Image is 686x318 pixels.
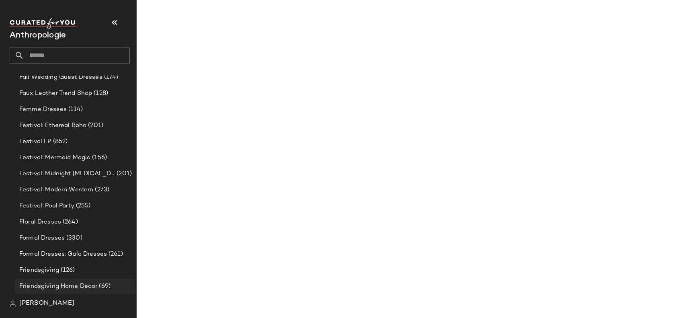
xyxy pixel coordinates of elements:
span: Current Company Name [10,31,66,40]
span: Festival: Midnight [MEDICAL_DATA] [19,169,115,178]
span: Festival: Pool Party [19,201,74,211]
span: (255) [74,201,91,211]
span: (261) [107,250,123,259]
span: (126) [59,266,75,275]
span: (69) [97,282,111,291]
span: (114) [67,105,83,114]
span: (330) [65,234,82,243]
span: Floral Dresses [19,217,61,227]
span: (201) [115,169,132,178]
span: Friendsgiving Home Decor [19,282,97,291]
span: Femme Dresses [19,105,67,114]
span: Festival: Modern Western [19,185,93,195]
span: Faux Leather Trend Shop [19,89,92,98]
img: cfy_white_logo.C9jOOHJF.svg [10,18,78,29]
span: (852) [51,137,68,146]
span: (128) [92,89,108,98]
span: Formal Dresses: Gala Dresses [19,250,107,259]
span: Formal Dresses [19,234,65,243]
span: (201) [86,121,103,130]
span: [PERSON_NAME] [19,299,74,308]
img: svg%3e [10,300,16,307]
span: Friendsgiving [19,266,59,275]
span: Festival: Ethereal Boho [19,121,86,130]
span: (264) [61,217,78,227]
span: Festival: Mermaid Magic [19,153,90,162]
span: (174) [102,73,119,82]
span: (273) [93,185,109,195]
span: Festival LP [19,137,51,146]
span: Fall Wedding Guest Dresses [19,73,102,82]
span: (156) [90,153,107,162]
